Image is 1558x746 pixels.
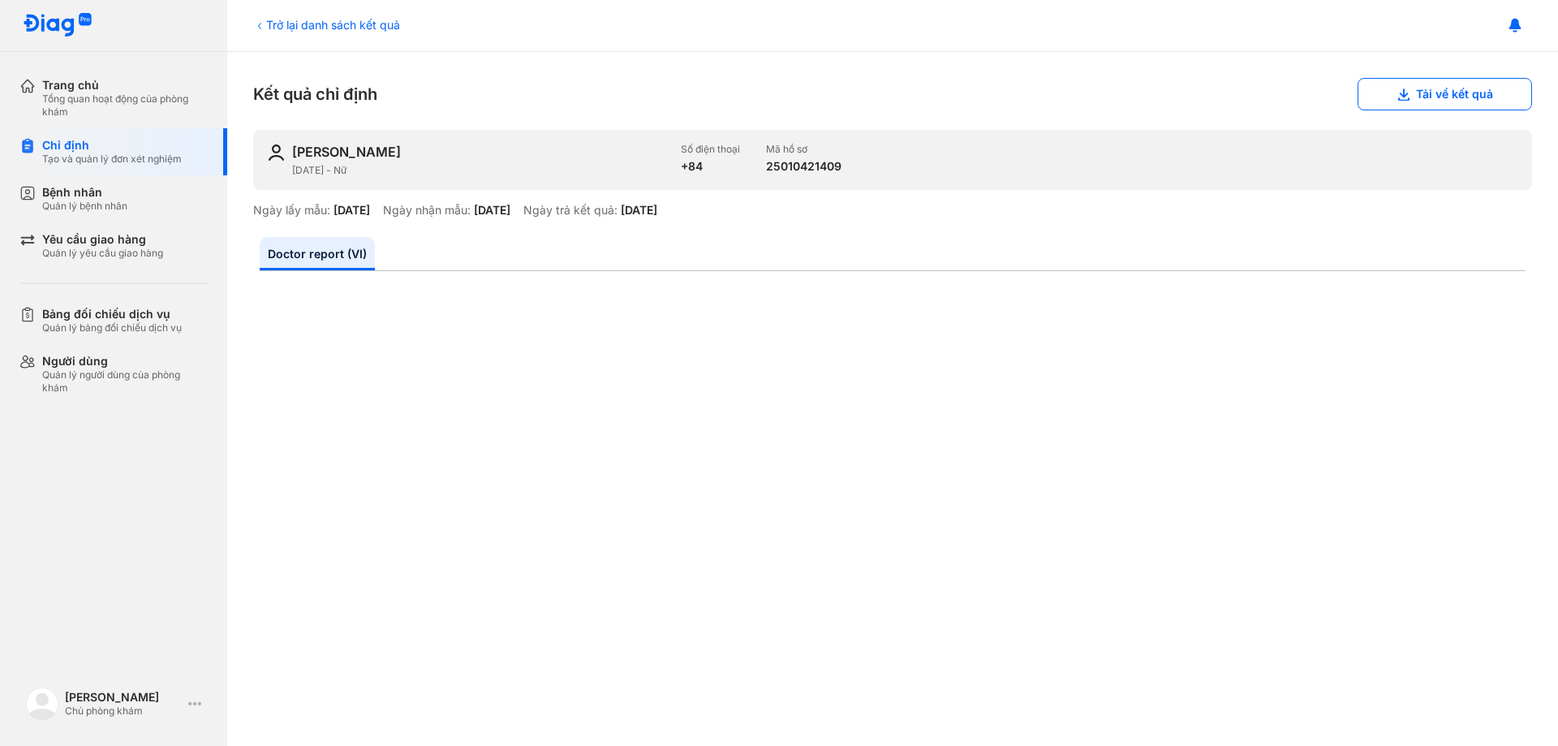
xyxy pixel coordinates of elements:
[334,203,370,218] div: [DATE]
[42,369,208,395] div: Quản lý người dùng của phòng khám
[474,203,510,218] div: [DATE]
[42,153,182,166] div: Tạo và quản lý đơn xét nghiệm
[42,232,163,247] div: Yêu cầu giao hàng
[253,16,400,33] div: Trở lại danh sách kết quả
[292,143,401,161] div: [PERSON_NAME]
[1358,78,1532,110] button: Tải về kết quả
[42,185,127,200] div: Bệnh nhân
[681,159,740,174] div: +84
[266,143,286,162] img: user-icon
[383,203,471,218] div: Ngày nhận mẫu:
[523,203,618,218] div: Ngày trả kết quả:
[42,78,208,93] div: Trang chủ
[42,321,182,334] div: Quản lý bảng đối chiếu dịch vụ
[260,237,375,270] a: Doctor report (VI)
[766,143,841,156] div: Mã hồ sơ
[253,78,1532,110] div: Kết quả chỉ định
[766,159,841,174] div: 25010421409
[42,138,182,153] div: Chỉ định
[65,705,182,718] div: Chủ phòng khám
[681,143,740,156] div: Số điện thoại
[253,203,330,218] div: Ngày lấy mẫu:
[621,203,657,218] div: [DATE]
[292,164,668,177] div: [DATE] - Nữ
[42,354,208,369] div: Người dùng
[42,247,163,260] div: Quản lý yêu cầu giao hàng
[42,200,127,213] div: Quản lý bệnh nhân
[65,690,182,705] div: [PERSON_NAME]
[26,688,58,720] img: logo
[23,13,93,38] img: logo
[42,93,208,119] div: Tổng quan hoạt động của phòng khám
[42,307,182,321] div: Bảng đối chiếu dịch vụ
